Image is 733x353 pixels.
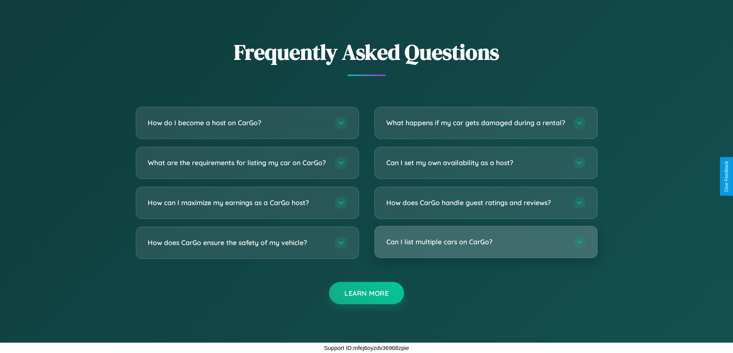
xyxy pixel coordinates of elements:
[324,343,409,353] p: Support ID: mfej6oyzdv36968zpie
[724,161,729,192] div: Give Feedback
[386,198,566,207] h3: How does CarGo handle guest ratings and reviews?
[329,282,404,304] button: Learn More
[148,198,327,207] h3: How can I maximize my earnings as a CarGo host?
[136,37,598,67] h2: Frequently Asked Questions
[148,118,327,128] h3: How do I become a host on CarGo?
[148,158,327,167] h3: What are the requirements for listing my car on CarGo?
[386,237,566,247] h3: Can I list multiple cars on CarGo?
[148,238,327,247] h3: How does CarGo ensure the safety of my vehicle?
[386,158,566,167] h3: Can I set my own availability as a host?
[386,118,566,128] h3: What happens if my car gets damaged during a rental?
